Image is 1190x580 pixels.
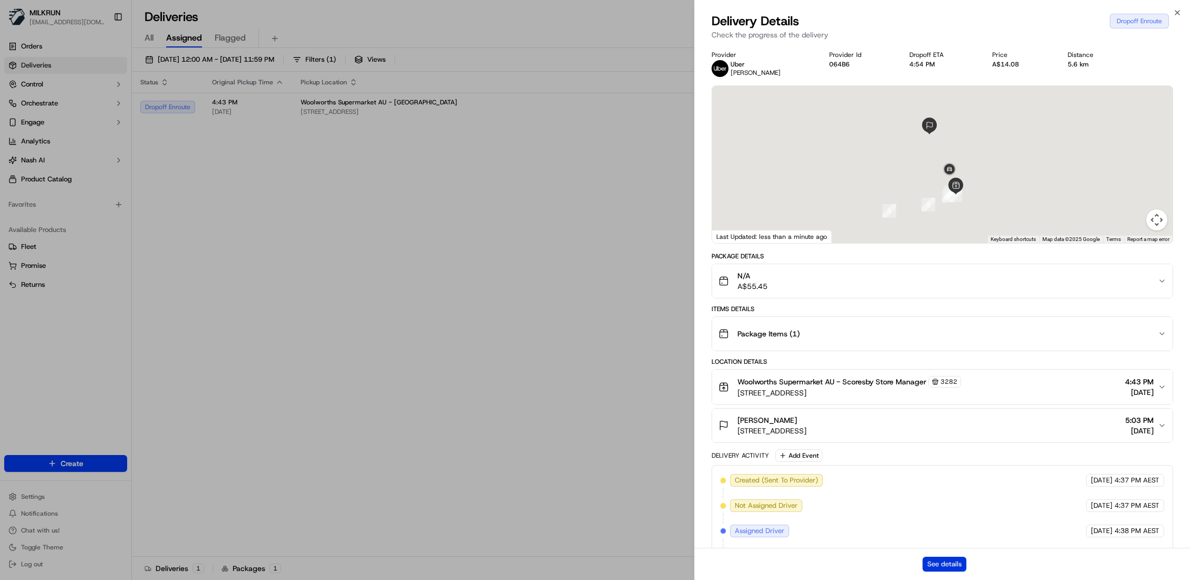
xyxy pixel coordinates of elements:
button: N/AA$55.45 [712,264,1173,298]
span: 4:43 PM [1125,376,1154,387]
span: Created (Sent To Provider) [735,476,818,485]
span: Package Items ( 1 ) [737,328,800,339]
div: Price [992,51,1051,59]
a: Terms (opens in new tab) [1106,236,1121,242]
div: Provider [712,51,812,59]
div: 4 [948,188,962,202]
span: 5:03 PM [1125,415,1154,426]
div: 4:54 PM [909,60,975,69]
p: Uber [731,60,781,69]
div: 3 [942,189,956,202]
span: A$55.45 [737,281,767,292]
button: [PERSON_NAME][STREET_ADDRESS]5:03 PM[DATE] [712,409,1173,442]
button: Add Event [775,449,822,462]
button: Map camera controls [1146,209,1167,230]
span: [DATE] [1091,476,1112,485]
img: Google [715,229,750,243]
span: 4:37 PM AEST [1115,501,1159,510]
img: uber-new-logo.jpeg [712,60,728,77]
div: 5 [944,186,958,199]
span: [PERSON_NAME] [737,415,797,426]
div: A$14.08 [992,60,1051,69]
div: Provider Id [829,51,893,59]
span: [STREET_ADDRESS] [737,426,807,436]
div: 1 [882,204,896,218]
span: 4:38 PM AEST [1115,526,1159,536]
div: Distance [1068,51,1125,59]
span: Map data ©2025 Google [1042,236,1100,242]
span: Woolworths Supermarket AU - Scoresby Store Manager [737,376,926,387]
p: Check the progress of the delivery [712,30,1173,40]
span: Delivery Details [712,13,799,30]
span: Not Assigned Driver [735,501,798,510]
div: 2 [922,198,935,211]
div: Location Details [712,357,1173,366]
a: Report a map error [1127,236,1169,242]
div: Last Updated: less than a minute ago [712,230,832,243]
button: Woolworths Supermarket AU - Scoresby Store Manager3282[STREET_ADDRESS]4:43 PM[DATE] [712,370,1173,404]
div: Package Details [712,252,1173,260]
span: [PERSON_NAME] [731,69,781,77]
span: [DATE] [1125,426,1154,436]
span: 4:37 PM AEST [1115,476,1159,485]
span: [DATE] [1125,387,1154,398]
span: [STREET_ADDRESS] [737,388,961,398]
span: [DATE] [1091,501,1112,510]
button: Keyboard shortcuts [991,236,1036,243]
span: Assigned Driver [735,526,784,536]
button: 064B6 [829,60,850,69]
div: Dropoff ETA [909,51,975,59]
button: See details [923,557,966,572]
span: 3282 [941,378,957,386]
div: Delivery Activity [712,451,769,460]
div: 5.6 km [1068,60,1125,69]
a: Open this area in Google Maps (opens a new window) [715,229,750,243]
span: N/A [737,270,767,281]
button: Package Items (1) [712,317,1173,351]
div: Items Details [712,305,1173,313]
span: [DATE] [1091,526,1112,536]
